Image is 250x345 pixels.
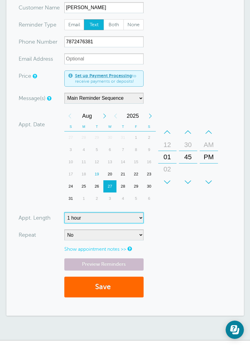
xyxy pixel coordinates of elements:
[116,156,130,168] div: 14
[33,74,36,78] a: An optional price for the appointment. If you set a price, you can include a payment link in your...
[143,168,156,180] div: Saturday, August 23
[116,156,130,168] div: Thursday, August 14
[77,156,90,168] div: 11
[90,180,103,192] div: 26
[130,192,143,205] div: 5
[143,192,156,205] div: 6
[64,277,144,298] button: Save
[103,156,116,168] div: Wednesday, August 13
[90,144,103,156] div: Tuesday, August 5
[90,131,103,144] div: 29
[19,56,29,62] span: Ema
[202,151,216,163] div: PM
[116,144,130,156] div: 7
[103,180,116,192] div: 27
[77,131,90,144] div: Monday, July 28
[77,144,90,156] div: 4
[84,19,104,30] label: Text
[116,192,130,205] div: Thursday, September 4
[143,156,156,168] div: Saturday, August 16
[64,131,77,144] div: Sunday, July 27
[160,151,175,163] div: 01
[19,215,51,221] label: Appt. Length
[160,139,175,151] div: 12
[130,156,143,168] div: Friday, August 15
[19,122,45,127] label: Appt. Date
[127,247,131,251] a: Notes are for internal use only, and are not visible to your clients.
[90,122,103,131] th: T
[29,56,43,62] span: il Add
[75,73,132,78] a: Set up Payment Processing
[75,110,99,122] span: August
[77,180,90,192] div: 25
[64,192,77,205] div: Sunday, August 31
[116,180,130,192] div: 28
[145,110,156,122] div: Next Year
[19,36,64,47] div: mber
[116,180,130,192] div: Thursday, August 28
[143,144,156,156] div: Saturday, August 9
[103,144,116,156] div: 6
[19,73,31,79] label: Price
[103,122,116,131] th: W
[19,5,28,10] span: Cus
[90,156,103,168] div: Tuesday, August 12
[64,246,126,252] a: Show appointment notes >>
[103,131,116,144] div: 30
[103,192,116,205] div: Wednesday, September 3
[116,131,130,144] div: Thursday, July 31
[130,168,143,180] div: 22
[64,156,77,168] div: 10
[77,131,90,144] div: 28
[47,96,51,100] a: Simple templates and custom messages will use the reminder schedule set under Settings > Reminder...
[77,122,90,131] th: M
[90,144,103,156] div: 5
[181,139,195,151] div: 30
[64,156,77,168] div: Sunday, August 10
[143,168,156,180] div: 23
[64,122,77,131] th: S
[143,156,156,168] div: 16
[130,122,143,131] th: F
[104,19,124,30] label: Both
[143,122,156,131] th: S
[64,192,77,205] div: 31
[28,5,49,10] span: tomer N
[77,168,90,180] div: 18
[64,110,75,122] div: Previous Month
[65,20,84,30] span: Email
[130,144,143,156] div: Friday, August 8
[64,258,144,270] a: Preview Reminders
[103,168,116,180] div: 20
[64,131,77,144] div: 27
[84,20,104,30] span: Text
[202,139,216,151] div: AM
[19,22,56,27] label: Reminder Type
[143,192,156,205] div: Saturday, September 6
[103,156,116,168] div: 13
[19,232,36,238] label: Repeat
[77,192,90,205] div: Monday, September 1
[19,53,64,64] div: ress
[64,144,77,156] div: Sunday, August 3
[116,168,130,180] div: Thursday, August 21
[99,110,110,122] div: Next Month
[64,144,77,156] div: 3
[77,168,90,180] div: Monday, August 18
[64,168,77,180] div: 17
[130,131,143,144] div: Friday, August 1
[123,19,144,30] label: None
[90,192,103,205] div: Tuesday, September 2
[179,126,197,188] div: Minutes
[77,156,90,168] div: Monday, August 11
[116,168,130,180] div: 21
[130,131,143,144] div: 1
[130,156,143,168] div: 15
[158,126,177,188] div: Hours
[103,144,116,156] div: Wednesday, August 6
[64,19,84,30] label: Email
[90,192,103,205] div: 2
[90,131,103,144] div: Tuesday, July 29
[116,144,130,156] div: Thursday, August 7
[103,180,116,192] div: Wednesday, August 27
